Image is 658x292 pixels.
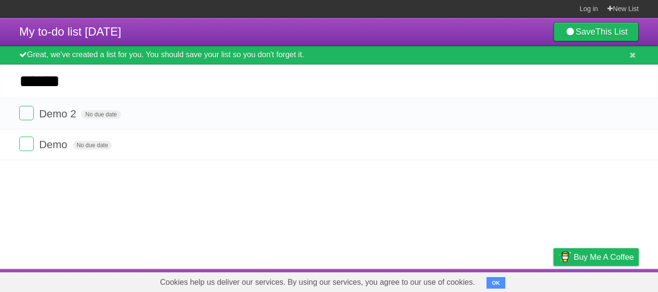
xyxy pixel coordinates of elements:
[457,271,496,290] a: Developers
[578,271,639,290] a: Suggest a feature
[19,25,121,38] span: My to-do list [DATE]
[541,271,566,290] a: Privacy
[595,27,628,37] b: This List
[19,137,34,151] label: Done
[39,139,70,151] span: Demo
[487,277,505,289] button: OK
[508,271,529,290] a: Terms
[81,110,120,119] span: No due date
[553,22,639,41] a: SaveThis List
[39,108,79,120] span: Demo 2
[73,141,112,150] span: No due date
[558,249,571,265] img: Buy me a coffee
[150,273,485,292] span: Cookies help us deliver our services. By using our services, you agree to our use of cookies.
[574,249,634,266] span: Buy me a coffee
[19,106,34,120] label: Done
[425,271,446,290] a: About
[553,248,639,266] a: Buy me a coffee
